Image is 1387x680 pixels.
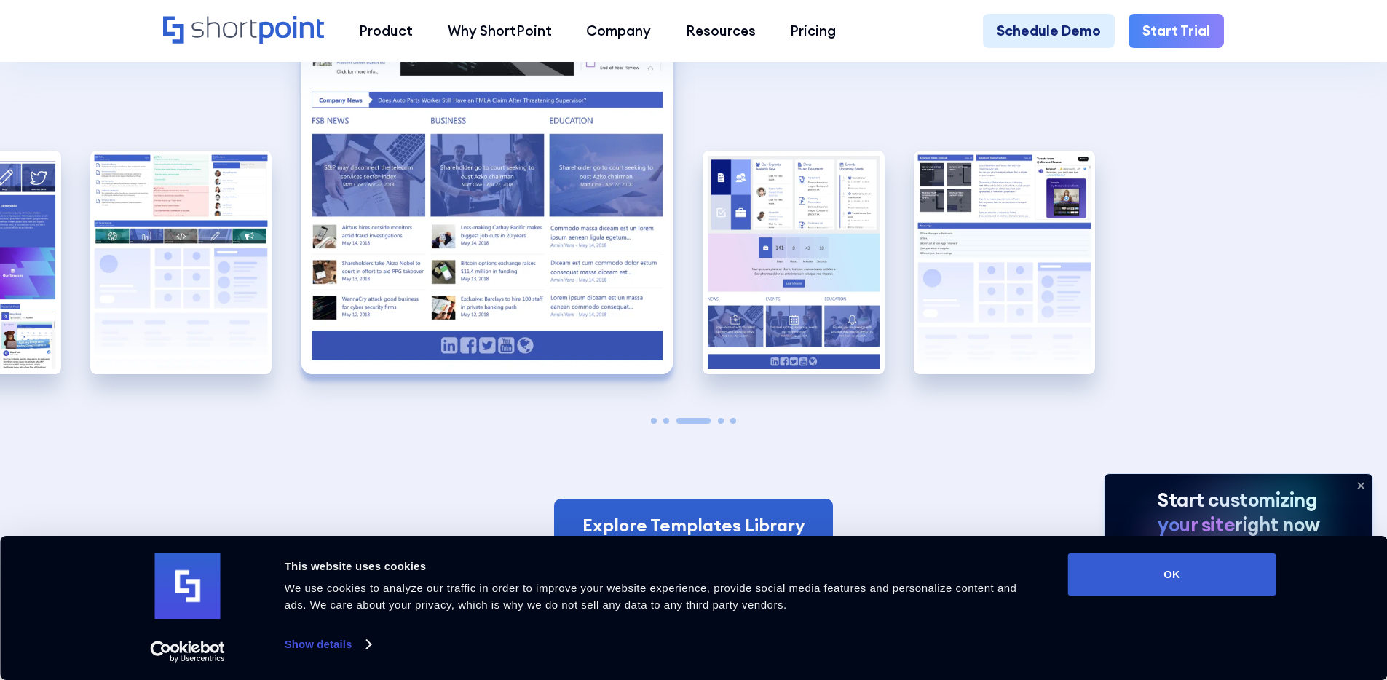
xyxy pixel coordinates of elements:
[914,151,1096,374] div: 5 / 5
[686,20,756,41] div: Resources
[341,14,430,49] a: Product
[1068,553,1276,596] button: OK
[983,14,1115,49] a: Schedule Demo
[1129,14,1224,49] a: Start Trial
[448,20,552,41] div: Why ShortPoint
[668,14,773,49] a: Resources
[90,151,272,374] img: Internal SharePoint site example for company policy
[163,16,324,46] a: Home
[773,14,854,49] a: Pricing
[554,499,832,553] a: Explore Templates Library
[730,418,736,424] span: Go to slide 5
[651,418,657,424] span: Go to slide 1
[718,418,724,424] span: Go to slide 4
[90,151,272,374] div: 2 / 5
[703,151,885,374] img: HR SharePoint site example for documents
[914,151,1096,374] img: Internal SharePoint site example for knowledge base
[703,151,885,374] div: 4 / 5
[155,553,221,619] img: logo
[663,418,669,424] span: Go to slide 2
[569,14,668,49] a: Company
[285,633,371,655] a: Show details
[285,582,1017,611] span: We use cookies to analyze our traffic in order to improve your website experience, provide social...
[790,20,836,41] div: Pricing
[586,20,651,41] div: Company
[676,418,711,424] span: Go to slide 3
[124,641,251,663] a: Usercentrics Cookiebot - opens in a new window
[285,558,1035,575] div: This website uses cookies
[359,20,413,41] div: Product
[430,14,569,49] a: Why ShortPoint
